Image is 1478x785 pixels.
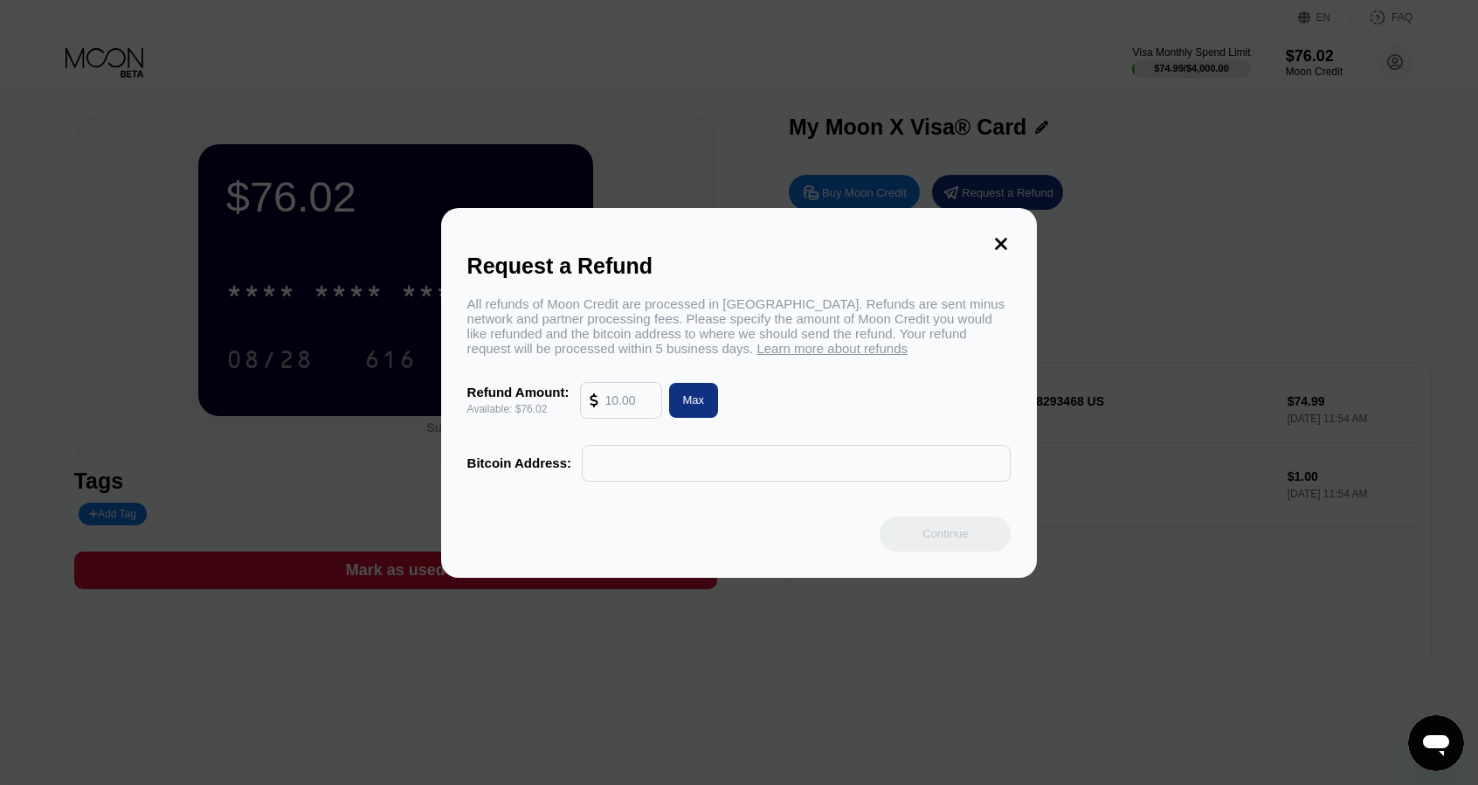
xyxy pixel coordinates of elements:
[467,296,1012,356] div: All refunds of Moon Credit are processed in [GEOGRAPHIC_DATA]. Refunds are sent minus network and...
[467,455,571,470] div: Bitcoin Address:
[683,392,705,407] div: Max
[467,254,1012,279] div: Request a Refund
[605,383,653,418] input: 10.00
[467,403,570,415] div: Available: $76.02
[662,383,719,418] div: Max
[467,385,570,399] div: Refund Amount:
[756,341,908,356] span: Learn more about refunds
[1408,715,1464,771] iframe: Pulsante per aprire la finestra di messaggistica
